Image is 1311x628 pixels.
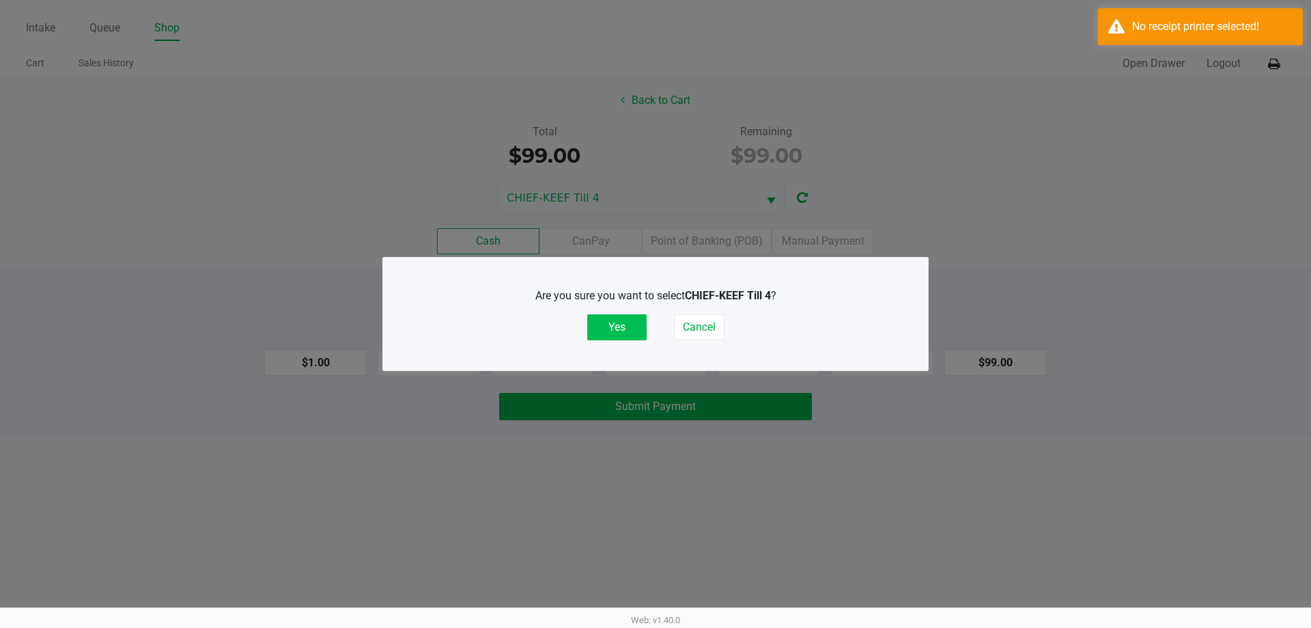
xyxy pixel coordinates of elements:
button: Yes [587,314,647,340]
button: Cancel [674,314,724,340]
span: Web: v1.40.0 [631,615,680,625]
div: No receipt printer selected! [1132,18,1293,35]
p: Are you sure you want to select ? [421,288,890,304]
b: CHIEF-KEEF Till 4 [685,289,771,302]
